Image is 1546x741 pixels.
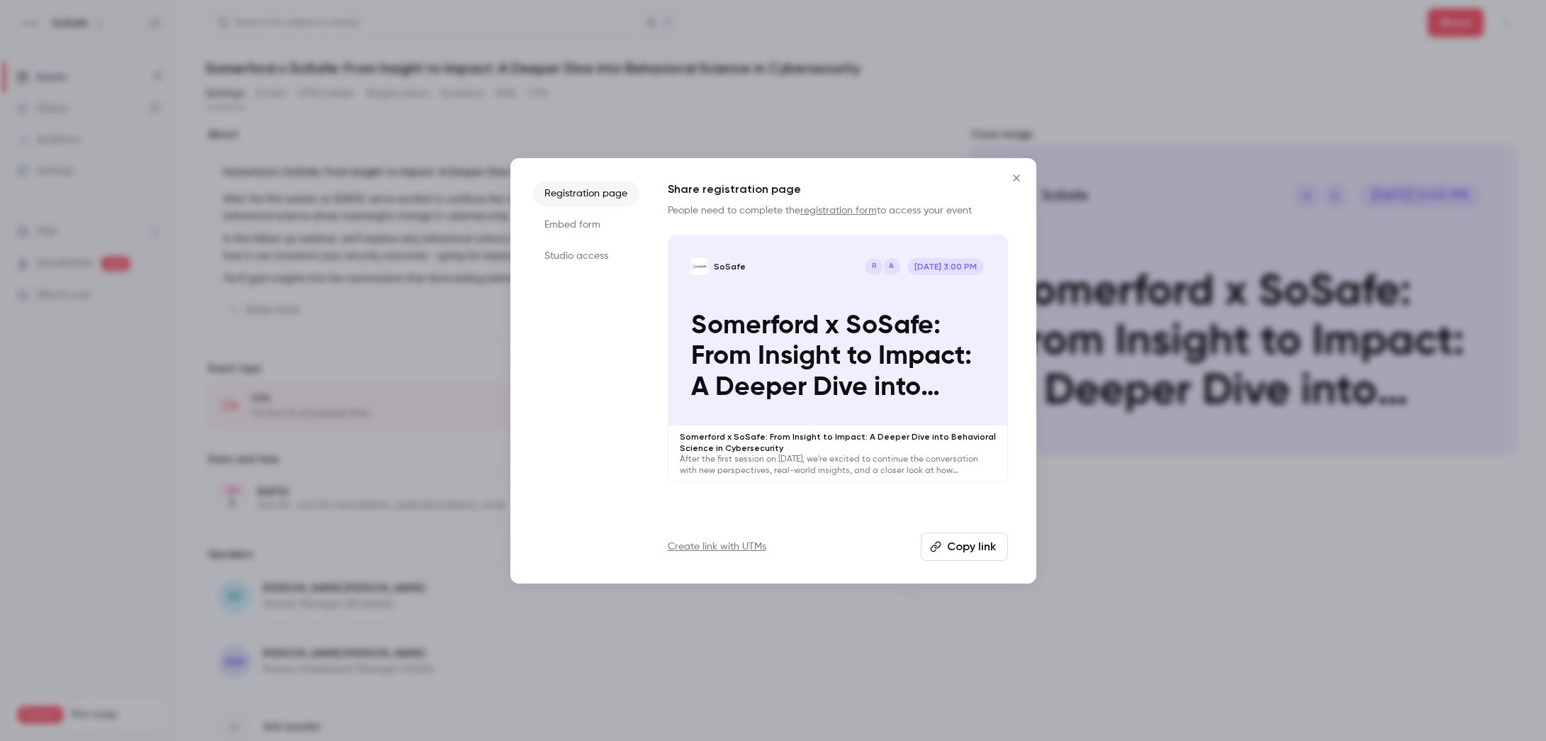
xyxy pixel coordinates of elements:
[680,454,996,477] p: After the first session on [DATE], we're excited to continue the conversation with new perspectiv...
[668,540,766,554] a: Create link with UTMs
[714,261,746,272] p: SoSafe
[691,258,708,275] img: Somerford x SoSafe: From Insight to Impact: A Deeper Dive into Behavioral Science in Cybersecurity
[533,243,639,269] li: Studio access
[668,235,1008,484] a: Somerford x SoSafe: From Insight to Impact: A Deeper Dive into Behavioral Science in Cybersecurit...
[668,181,1008,198] h1: Share registration page
[864,257,884,277] div: R
[533,181,639,206] li: Registration page
[533,212,639,238] li: Embed form
[1002,164,1031,192] button: Close
[921,533,1008,561] button: Copy link
[800,206,877,216] a: registration form
[668,204,1008,218] p: People need to complete the to access your event
[907,258,985,275] span: [DATE] 3:00 PM
[882,257,902,277] div: A
[680,431,996,454] p: Somerford x SoSafe: From Insight to Impact: A Deeper Dive into Behavioral Science in Cybersecurity
[691,311,984,403] p: Somerford x SoSafe: From Insight to Impact: A Deeper Dive into Behavioral Science in Cybersecurity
